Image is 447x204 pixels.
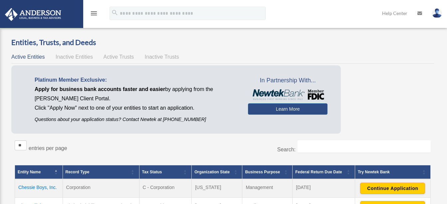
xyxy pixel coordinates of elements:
span: Apply for business bank accounts faster and easier [35,86,165,92]
th: Try Newtek Bank : Activate to sort [355,165,430,179]
img: User Pic [432,8,442,18]
td: [DATE] [293,179,355,198]
span: Inactive Trusts [145,54,179,60]
td: Corporation [63,179,139,198]
p: Questions about your application status? Contact Newtek at [PHONE_NUMBER] [35,115,238,124]
th: Federal Return Due Date: Activate to sort [293,165,355,179]
a: Learn More [248,103,328,115]
p: Platinum Member Exclusive: [35,75,238,85]
td: Chessie Boys, Inc. [15,179,63,198]
span: Inactive Entities [56,54,93,60]
th: Entity Name: Activate to invert sorting [15,165,63,179]
p: by applying from the [PERSON_NAME] Client Portal. [35,85,238,103]
label: entries per page [29,145,67,151]
span: Entity Name [18,170,41,174]
td: C - Corporation [139,179,192,198]
span: Tax Status [142,170,162,174]
button: Continue Application [360,183,425,194]
td: Management [242,179,293,198]
i: menu [90,9,98,17]
span: Federal Return Due Date [295,170,342,174]
td: [US_STATE] [192,179,242,198]
th: Record Type: Activate to sort [63,165,139,179]
a: menu [90,12,98,17]
span: Business Purpose [245,170,280,174]
span: In Partnership With... [248,75,328,86]
i: search [111,9,118,16]
p: Click "Apply Now" next to one of your entities to start an application. [35,103,238,113]
h3: Entities, Trusts, and Deeds [11,37,434,48]
div: Try Newtek Bank [358,168,420,176]
th: Tax Status: Activate to sort [139,165,192,179]
span: Active Trusts [104,54,134,60]
th: Business Purpose: Activate to sort [242,165,293,179]
img: NewtekBankLogoSM.png [251,89,324,100]
span: Active Entities [11,54,45,60]
th: Organization State: Activate to sort [192,165,242,179]
label: Search: [277,147,296,152]
span: Organization State [194,170,230,174]
img: Anderson Advisors Platinum Portal [3,8,63,21]
span: Record Type [66,170,90,174]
